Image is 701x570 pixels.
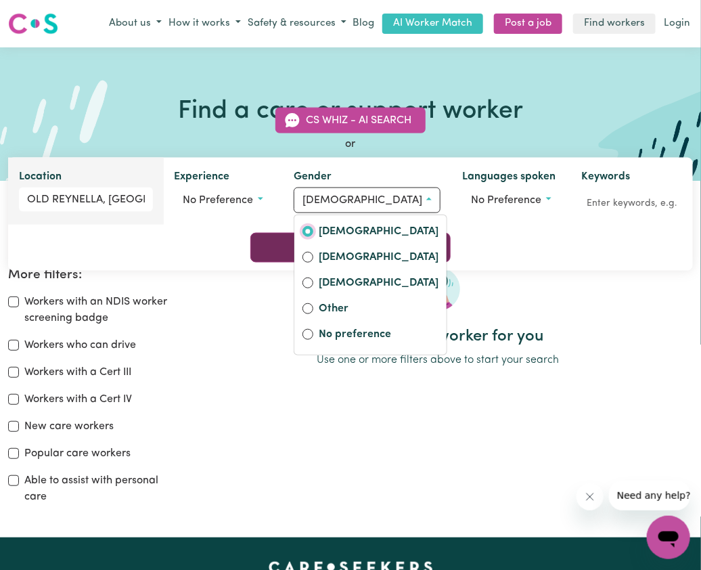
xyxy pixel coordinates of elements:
[661,14,693,35] a: Login
[8,8,58,39] a: Careseekers logo
[576,483,604,510] iframe: Close message
[24,445,131,462] label: Popular care workers
[183,352,693,368] p: Use one or more filters above to start your search
[294,215,447,355] div: Worker gender preference
[471,194,541,205] span: No preference
[382,14,483,35] a: AI Worker Match
[250,232,451,262] button: Search
[319,326,438,345] label: No preference
[24,294,167,326] label: Workers with an NDIS worker screening badge
[24,473,167,505] label: Able to assist with personal care
[647,516,690,559] iframe: Button to launch messaging window
[19,168,62,187] label: Location
[24,364,131,380] label: Workers with a Cert III
[319,275,438,294] label: [DEMOGRAPHIC_DATA]
[8,12,58,36] img: Careseekers logo
[302,194,422,205] span: [DEMOGRAPHIC_DATA]
[175,187,272,213] button: Worker experience options
[8,9,82,20] span: Need any help?
[106,13,165,35] button: About us
[494,14,562,35] a: Post a job
[165,13,244,35] button: How it works
[8,135,693,152] div: or
[8,267,167,283] h2: More filters:
[573,14,656,35] a: Find workers
[462,168,556,187] label: Languages spoken
[319,249,438,268] label: [DEMOGRAPHIC_DATA]
[175,168,230,187] label: Experience
[183,327,693,347] h2: Find the right worker for you
[319,301,438,320] label: Other
[319,223,438,242] label: [DEMOGRAPHIC_DATA]
[24,391,132,408] label: Workers with a Cert IV
[183,194,254,205] span: No preference
[462,187,560,213] button: Worker language preferences
[294,187,440,213] button: Worker gender preference
[582,168,631,187] label: Keywords
[19,187,153,211] input: Enter a suburb
[582,192,682,213] input: Enter keywords, e.g. full name, interests
[24,337,136,353] label: Workers who can drive
[609,481,690,510] iframe: Message from company
[244,13,350,35] button: Safety & resources
[275,107,426,133] button: CS Whiz - AI Search
[294,168,332,187] label: Gender
[350,14,377,35] a: Blog
[24,418,114,435] label: New care workers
